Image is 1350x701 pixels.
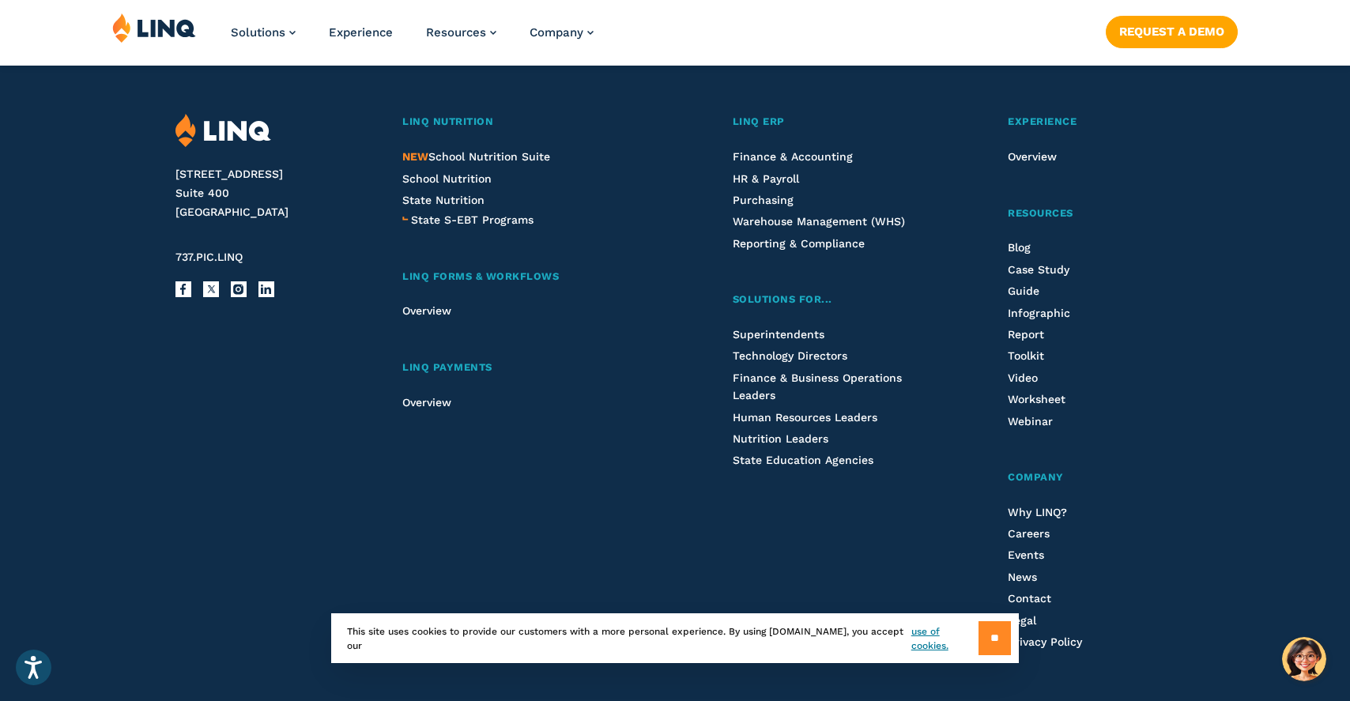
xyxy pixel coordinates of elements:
span: Company [1008,471,1064,483]
a: NEWSchool Nutrition Suite [402,150,550,163]
a: Finance & Accounting [733,150,853,163]
a: Guide [1008,285,1039,297]
a: Webinar [1008,415,1053,428]
a: HR & Payroll [733,172,799,185]
a: Infographic [1008,307,1070,319]
a: Human Resources Leaders [733,411,877,424]
a: School Nutrition [402,172,492,185]
img: LINQ | K‑12 Software [175,114,271,148]
a: Company [1008,469,1175,486]
a: Events [1008,548,1044,561]
a: Technology Directors [733,349,847,362]
a: Facebook [175,281,191,297]
span: Resources [1008,207,1073,219]
a: Toolkit [1008,349,1044,362]
a: Legal [1008,614,1036,627]
a: Purchasing [733,194,794,206]
span: LINQ ERP [733,115,785,127]
span: LINQ Forms & Workflows [402,270,559,282]
span: School Nutrition Suite [402,150,550,163]
a: State S-EBT Programs [411,211,534,228]
a: LINQ Forms & Workflows [402,269,658,285]
a: Why LINQ? [1008,506,1067,518]
a: State Education Agencies [733,454,873,466]
button: Hello, have a question? Let’s chat. [1282,637,1326,681]
a: News [1008,571,1037,583]
a: Careers [1008,527,1050,540]
a: Report [1008,328,1044,341]
a: Finance & Business Operations Leaders [733,371,902,401]
a: Privacy Policy [1008,635,1082,648]
a: LinkedIn [258,281,274,297]
span: Experience [1008,115,1077,127]
span: LINQ Nutrition [402,115,493,127]
span: Resources [426,25,486,40]
span: LINQ Payments [402,361,492,373]
a: Blog [1008,241,1031,254]
span: Company [530,25,583,40]
a: Resources [1008,205,1175,222]
span: State S-EBT Programs [411,213,534,226]
nav: Primary Navigation [231,13,594,65]
a: use of cookies. [911,624,979,653]
nav: Button Navigation [1106,13,1238,47]
a: Superintendents [733,328,824,341]
span: NEW [402,150,428,163]
address: [STREET_ADDRESS] Suite 400 [GEOGRAPHIC_DATA] [175,165,368,221]
div: This site uses cookies to provide our customers with a more personal experience. By using [DOMAIN... [331,613,1019,663]
img: LINQ | K‑12 Software [112,13,196,43]
a: Video [1008,371,1038,384]
a: Case Study [1008,263,1069,276]
span: Solutions [231,25,285,40]
a: Overview [402,396,451,409]
a: Request a Demo [1106,16,1238,47]
a: Reporting & Compliance [733,237,865,250]
a: LINQ Payments [402,360,658,376]
a: Resources [426,25,496,40]
a: Contact [1008,592,1051,605]
a: X [203,281,219,297]
a: State Nutrition [402,194,485,206]
a: Nutrition Leaders [733,432,828,445]
a: LINQ ERP [733,114,934,130]
a: Warehouse Management (WHS) [733,215,905,228]
a: Worksheet [1008,393,1065,405]
a: Overview [402,304,451,317]
a: Solutions [231,25,296,40]
span: Experience [329,25,393,40]
a: Company [530,25,594,40]
a: Instagram [231,281,247,297]
a: Overview [1008,150,1057,163]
